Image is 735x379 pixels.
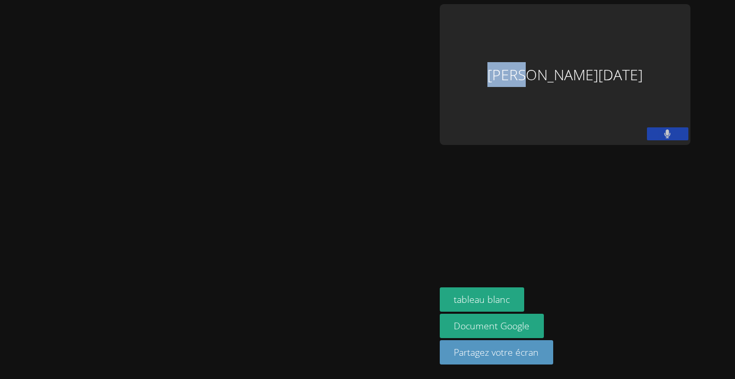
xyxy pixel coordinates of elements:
[440,340,554,365] button: Partagez votre écran
[454,346,539,358] font: Partagez votre écran
[440,314,544,338] a: Document Google
[440,287,525,312] button: tableau blanc
[454,293,510,305] font: tableau blanc
[487,65,643,84] font: [PERSON_NAME][DATE]
[454,319,529,332] font: Document Google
